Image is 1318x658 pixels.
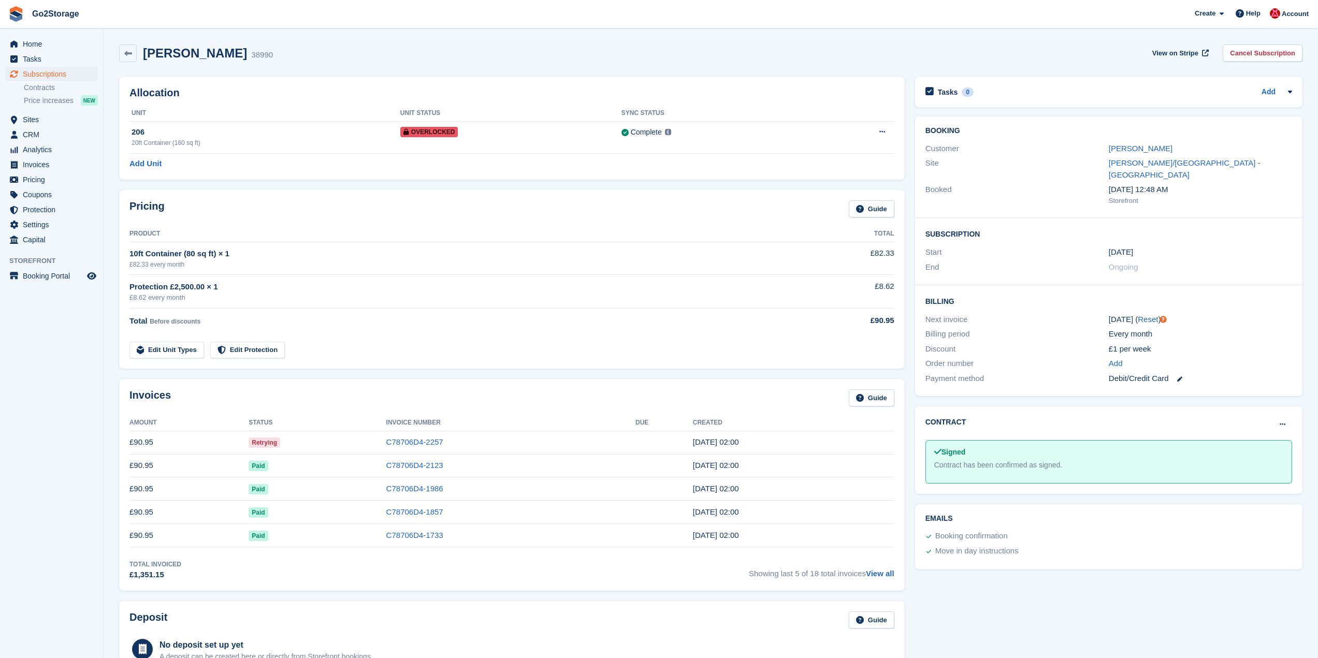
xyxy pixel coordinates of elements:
a: View all [866,569,894,578]
div: Booking confirmation [935,530,1008,543]
div: Start [925,246,1109,258]
time: 2025-06-24 01:00:41 UTC [693,507,739,516]
h2: [PERSON_NAME] [143,46,247,60]
div: End [925,261,1109,273]
td: £82.33 [793,242,894,274]
span: Storefront [9,256,103,266]
time: 2025-09-24 01:00:49 UTC [693,437,739,446]
div: Booked [925,184,1109,206]
time: 2025-07-24 01:00:53 UTC [693,484,739,493]
a: Add [1109,358,1123,370]
div: Protection £2,500.00 × 1 [129,281,793,293]
a: menu [5,127,98,142]
span: Pricing [23,172,85,187]
a: Guide [849,200,894,217]
span: Paid [249,531,268,541]
a: View on Stripe [1148,45,1211,62]
span: Paid [249,507,268,518]
th: Unit [129,105,400,122]
td: £90.95 [129,501,249,524]
span: Settings [23,217,85,232]
div: NEW [81,95,98,106]
span: Paid [249,461,268,471]
h2: Pricing [129,200,165,217]
span: Help [1246,8,1261,19]
div: Discount [925,343,1109,355]
span: Subscriptions [23,67,85,81]
span: Capital [23,232,85,247]
th: Status [249,415,386,431]
a: menu [5,172,98,187]
div: Every month [1109,328,1292,340]
a: C78706D4-2123 [386,461,443,470]
div: Customer [925,143,1109,155]
a: menu [5,202,98,217]
span: Analytics [23,142,85,157]
a: menu [5,157,98,172]
a: C78706D4-2257 [386,437,443,446]
h2: Booking [925,127,1292,135]
div: Move in day instructions [935,545,1019,558]
h2: Deposit [129,611,167,628]
span: Showing last 5 of 18 total invoices [749,560,894,581]
div: Site [925,157,1109,181]
a: menu [5,232,98,247]
div: 10ft Container (80 sq ft) × 1 [129,248,793,260]
span: Overlocked [400,127,458,137]
a: Edit Unit Types [129,342,204,359]
div: £1,351.15 [129,569,181,581]
div: No deposit set up yet [160,639,373,651]
a: Preview store [85,270,98,282]
div: Storefront [1109,196,1292,206]
div: £90.95 [793,315,894,327]
a: Go2Storage [28,5,83,22]
span: Invoices [23,157,85,172]
span: Coupons [23,187,85,202]
a: Cancel Subscription [1223,45,1302,62]
div: Signed [934,447,1283,458]
a: menu [5,187,98,202]
a: Price increases NEW [24,95,98,106]
th: Due [635,415,693,431]
span: Account [1282,9,1309,19]
div: 20ft Container (160 sq ft) [132,138,400,148]
div: Contract has been confirmed as signed. [934,460,1283,471]
span: Ongoing [1109,262,1138,271]
img: icon-info-grey-7440780725fd019a000dd9b08b2336e03edf1995a4989e88bcd33f0948082b44.svg [665,129,671,135]
th: Sync Status [621,105,812,122]
a: Reset [1138,315,1158,324]
td: £90.95 [129,454,249,477]
h2: Billing [925,296,1292,306]
a: C78706D4-1733 [386,531,443,539]
h2: Subscription [925,228,1292,239]
h2: Tasks [938,87,958,97]
div: Debit/Credit Card [1109,373,1292,385]
a: Add [1262,86,1276,98]
div: Billing period [925,328,1109,340]
a: [PERSON_NAME] [1109,144,1172,153]
span: Retrying [249,437,280,448]
time: 2025-05-24 01:00:40 UTC [693,531,739,539]
span: Booking Portal [23,269,85,283]
div: 38990 [251,49,273,61]
div: Order number [925,358,1109,370]
span: Before discounts [150,318,200,325]
a: menu [5,112,98,127]
a: C78706D4-1986 [386,484,443,493]
div: [DATE] 12:48 AM [1109,184,1292,196]
th: Amount [129,415,249,431]
th: Unit Status [400,105,621,122]
td: £90.95 [129,477,249,501]
a: menu [5,52,98,66]
a: Guide [849,611,894,628]
a: C78706D4-1857 [386,507,443,516]
span: Create [1195,8,1215,19]
span: Sites [23,112,85,127]
a: menu [5,269,98,283]
td: £90.95 [129,431,249,454]
a: menu [5,217,98,232]
div: £8.62 every month [129,293,793,303]
time: 2025-08-24 01:00:37 UTC [693,461,739,470]
div: Complete [631,127,662,138]
div: £1 per week [1109,343,1292,355]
